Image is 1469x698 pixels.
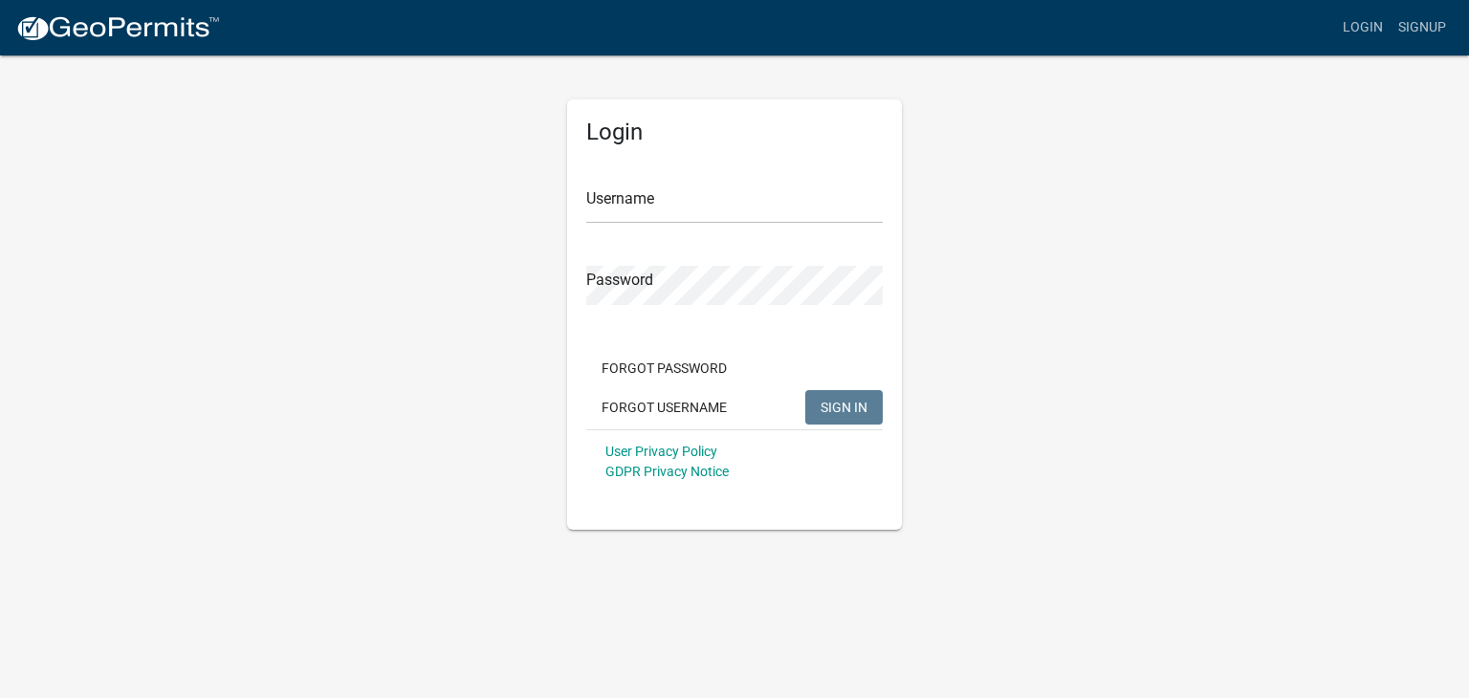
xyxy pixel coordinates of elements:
a: User Privacy Policy [605,444,717,459]
span: SIGN IN [821,399,867,414]
button: Forgot Username [586,390,742,425]
button: Forgot Password [586,351,742,385]
h5: Login [586,119,883,146]
a: GDPR Privacy Notice [605,464,729,479]
a: Signup [1391,10,1454,46]
button: SIGN IN [805,390,883,425]
a: Login [1335,10,1391,46]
